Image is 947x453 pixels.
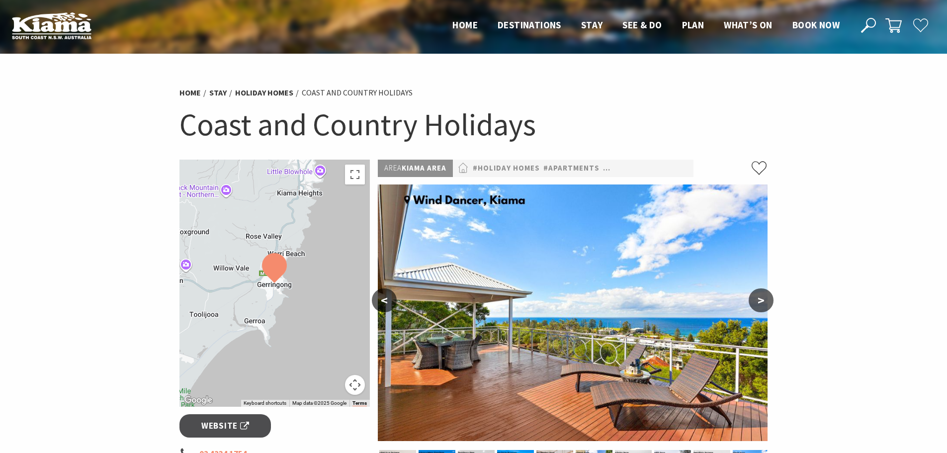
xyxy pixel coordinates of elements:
span: See & Do [622,19,662,31]
a: Stay [209,88,227,98]
a: Terms (opens in new tab) [352,400,367,406]
a: Website [179,414,271,438]
a: #Holiday Homes [473,162,540,175]
span: Book now [792,19,840,31]
a: Open this area in Google Maps (opens a new window) [182,394,215,407]
span: Home [452,19,478,31]
span: What’s On [724,19,773,31]
p: Kiama Area [378,160,453,177]
a: #Budget & backpackers [603,162,702,175]
span: Map data ©2025 Google [292,400,346,406]
button: > [749,288,774,312]
span: Stay [581,19,603,31]
a: Holiday Homes [235,88,293,98]
img: Google [182,394,215,407]
span: Website [201,419,249,433]
li: Coast and Country Holidays [302,87,413,99]
button: Toggle fullscreen view [345,165,365,184]
button: Map camera controls [345,375,365,395]
button: Keyboard shortcuts [244,400,286,407]
h1: Coast and Country Holidays [179,104,768,145]
a: Home [179,88,201,98]
span: Area [384,163,402,173]
nav: Main Menu [442,17,850,34]
a: #Apartments [543,162,600,175]
img: Kiama Logo [12,12,91,39]
button: < [372,288,397,312]
span: Plan [682,19,704,31]
span: Destinations [498,19,561,31]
